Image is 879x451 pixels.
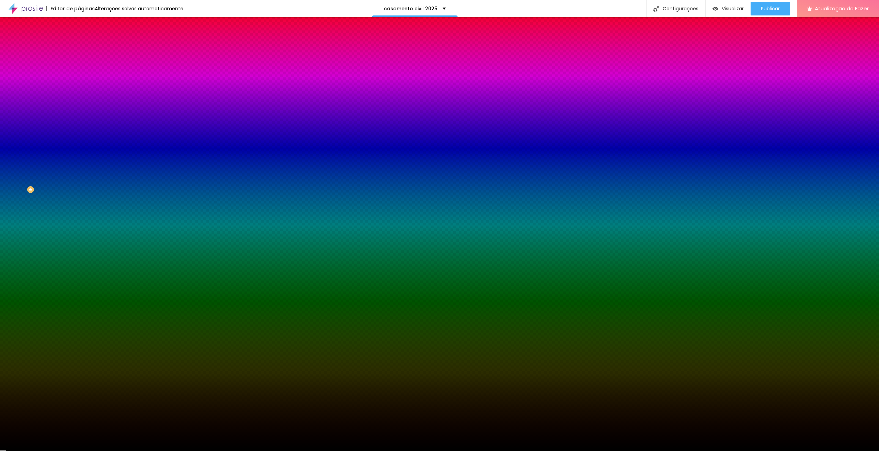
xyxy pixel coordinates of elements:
[722,5,744,12] font: Visualizar
[95,5,183,12] font: Alterações salvas automaticamente
[706,2,751,15] button: Visualizar
[751,2,790,15] button: Publicar
[815,5,869,12] font: Atualização do Fazer
[761,5,780,12] font: Publicar
[653,6,659,12] img: Ícone
[663,5,698,12] font: Configurações
[712,6,718,12] img: view-1.svg
[384,5,437,12] font: casamento civil 2025
[50,5,95,12] font: Editor de páginas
